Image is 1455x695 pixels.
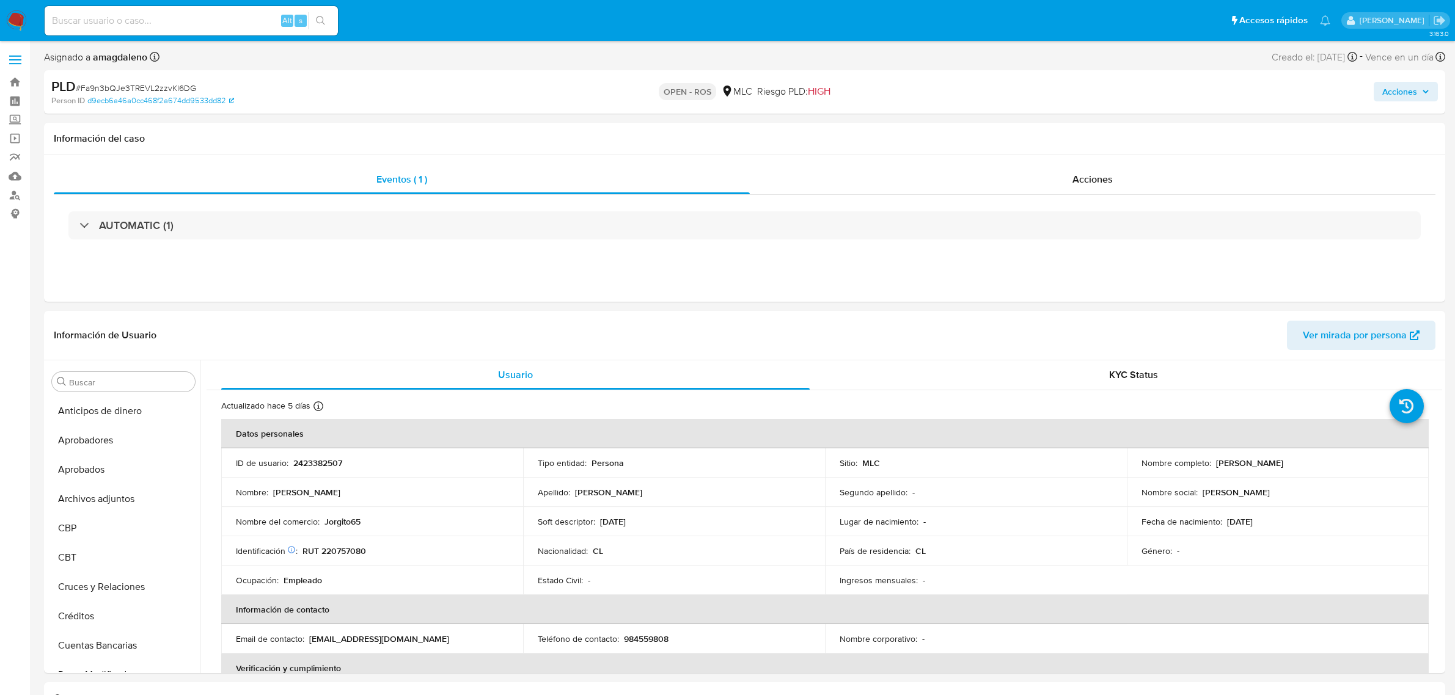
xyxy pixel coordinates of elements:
button: Ver mirada por persona [1287,321,1435,350]
button: CBP [47,514,200,543]
span: Vence en un día [1365,51,1434,64]
p: 2423382507 [293,457,342,468]
span: # Fa9n3bQJe3TREVL2zzvKl6DG [76,82,196,94]
p: Lugar de nacimiento : [840,516,918,527]
span: KYC Status [1109,368,1158,382]
b: Person ID [51,95,85,106]
p: Nacionalidad : [538,545,588,556]
p: - [588,575,590,586]
p: [PERSON_NAME] [1203,487,1270,498]
p: Nombre social : [1142,487,1198,498]
p: Segundo apellido : [840,487,907,498]
button: Buscar [57,377,67,387]
p: Género : [1142,545,1172,556]
p: Tipo entidad : [538,457,587,468]
p: Apellido : [538,487,570,498]
button: Anticipos de dinero [47,396,200,426]
p: Soft descriptor : [538,516,595,527]
p: Nombre corporativo : [840,633,917,644]
th: Información de contacto [221,595,1429,624]
span: Ver mirada por persona [1303,321,1407,350]
span: Usuario [498,368,533,382]
p: Estado Civil : [538,575,583,586]
p: Email de contacto : [236,633,304,644]
button: Créditos [47,602,200,631]
span: Accesos rápidos [1239,14,1308,27]
p: Ocupación : [236,575,279,586]
a: Salir [1433,14,1446,27]
p: Sitio : [840,457,857,468]
p: OPEN - ROS [659,83,716,100]
p: - [912,487,915,498]
button: search-icon [308,12,333,29]
p: RUT 220757080 [302,545,366,556]
p: País de residencia : [840,545,911,556]
span: Acciones [1072,172,1113,186]
b: PLD [51,76,76,96]
h1: Información de Usuario [54,329,156,341]
p: [PERSON_NAME] [273,487,340,498]
p: 984559808 [624,633,669,644]
span: Riesgo PLD: [757,85,830,98]
a: Notificaciones [1320,15,1330,26]
p: Identificación : [236,545,298,556]
p: - [1177,545,1179,556]
p: [PERSON_NAME] [1216,457,1283,468]
button: CBT [47,543,200,572]
th: Datos personales [221,419,1429,448]
p: [PERSON_NAME] [575,487,642,498]
p: Jorgito65 [324,516,361,527]
p: - [923,575,925,586]
p: MLC [862,457,880,468]
p: Actualizado hace 5 días [221,400,310,412]
button: Acciones [1374,82,1438,101]
p: - [923,516,926,527]
p: [DATE] [600,516,626,527]
span: Alt [282,15,292,26]
span: Acciones [1382,82,1417,101]
span: - [1360,49,1363,65]
p: [DATE] [1227,516,1253,527]
h3: AUTOMATIC (1) [99,219,174,232]
button: Archivos adjuntos [47,484,200,514]
p: Nombre completo : [1142,457,1211,468]
button: Aprobadores [47,426,200,455]
div: MLC [721,85,752,98]
p: Empleado [284,575,322,586]
span: Eventos ( 1 ) [376,172,427,186]
p: CL [915,545,926,556]
p: Ingresos mensuales : [840,575,918,586]
b: amagdaleno [90,50,147,64]
input: Buscar [69,377,190,388]
p: Fecha de nacimiento : [1142,516,1222,527]
button: Datos Modificados [47,660,200,690]
p: [EMAIL_ADDRESS][DOMAIN_NAME] [309,633,449,644]
h1: Información del caso [54,133,1435,145]
a: d9ecb6a46a0cc468f2a674dd9533dd82 [87,95,234,106]
span: s [299,15,302,26]
p: Nombre del comercio : [236,516,320,527]
p: Nombre : [236,487,268,498]
span: Asignado a [44,51,147,64]
p: Persona [592,457,624,468]
button: Aprobados [47,455,200,484]
p: CL [593,545,603,556]
input: Buscar usuario o caso... [45,13,338,29]
div: Creado el: [DATE] [1272,49,1357,65]
span: HIGH [808,84,830,98]
p: ID de usuario : [236,457,288,468]
p: Teléfono de contacto : [538,633,619,644]
button: Cuentas Bancarias [47,631,200,660]
p: - [922,633,925,644]
th: Verificación y cumplimiento [221,653,1429,683]
button: Cruces y Relaciones [47,572,200,602]
p: aline.magdaleno@mercadolibre.com [1360,15,1429,26]
div: AUTOMATIC (1) [68,211,1421,239]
